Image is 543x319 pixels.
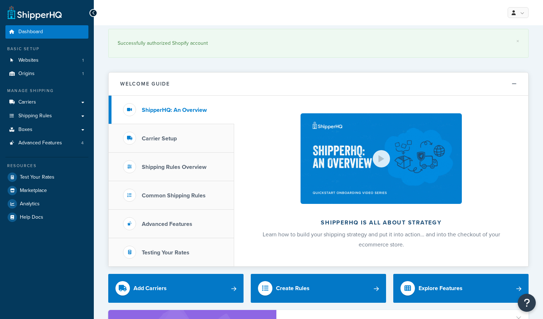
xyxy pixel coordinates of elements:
[18,29,43,35] span: Dashboard
[5,163,88,169] div: Resources
[20,214,43,220] span: Help Docs
[5,88,88,94] div: Manage Shipping
[253,219,509,226] h2: ShipperHQ is all about strategy
[142,249,189,256] h3: Testing Your Rates
[18,127,32,133] span: Boxes
[20,174,54,180] span: Test Your Rates
[251,274,386,303] a: Create Rules
[82,57,84,64] span: 1
[81,140,84,146] span: 4
[120,81,170,87] h2: Welcome Guide
[20,188,47,194] span: Marketplace
[108,274,244,303] a: Add Carriers
[5,96,88,109] a: Carriers
[20,201,40,207] span: Analytics
[263,230,500,249] span: Learn how to build your shipping strategy and put it into action… and into the checkout of your e...
[5,109,88,123] a: Shipping Rules
[142,107,207,113] h3: ShipperHQ: An Overview
[142,192,206,199] h3: Common Shipping Rules
[5,67,88,80] li: Origins
[5,197,88,210] a: Analytics
[5,25,88,39] a: Dashboard
[82,71,84,77] span: 1
[18,113,52,119] span: Shipping Rules
[133,283,167,293] div: Add Carriers
[5,46,88,52] div: Basic Setup
[5,67,88,80] a: Origins1
[393,274,529,303] a: Explore Features
[118,38,519,48] div: Successfully authorized Shopify account
[276,283,310,293] div: Create Rules
[142,221,192,227] h3: Advanced Features
[109,73,528,96] button: Welcome Guide
[5,211,88,224] a: Help Docs
[5,54,88,67] li: Websites
[18,71,35,77] span: Origins
[18,140,62,146] span: Advanced Features
[5,136,88,150] li: Advanced Features
[5,136,88,150] a: Advanced Features4
[18,57,39,64] span: Websites
[5,171,88,184] a: Test Your Rates
[419,283,463,293] div: Explore Features
[5,54,88,67] a: Websites1
[18,99,36,105] span: Carriers
[5,123,88,136] a: Boxes
[142,164,206,170] h3: Shipping Rules Overview
[516,38,519,44] a: ×
[142,135,177,142] h3: Carrier Setup
[518,294,536,312] button: Open Resource Center
[5,184,88,197] a: Marketplace
[301,113,461,204] img: ShipperHQ is all about strategy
